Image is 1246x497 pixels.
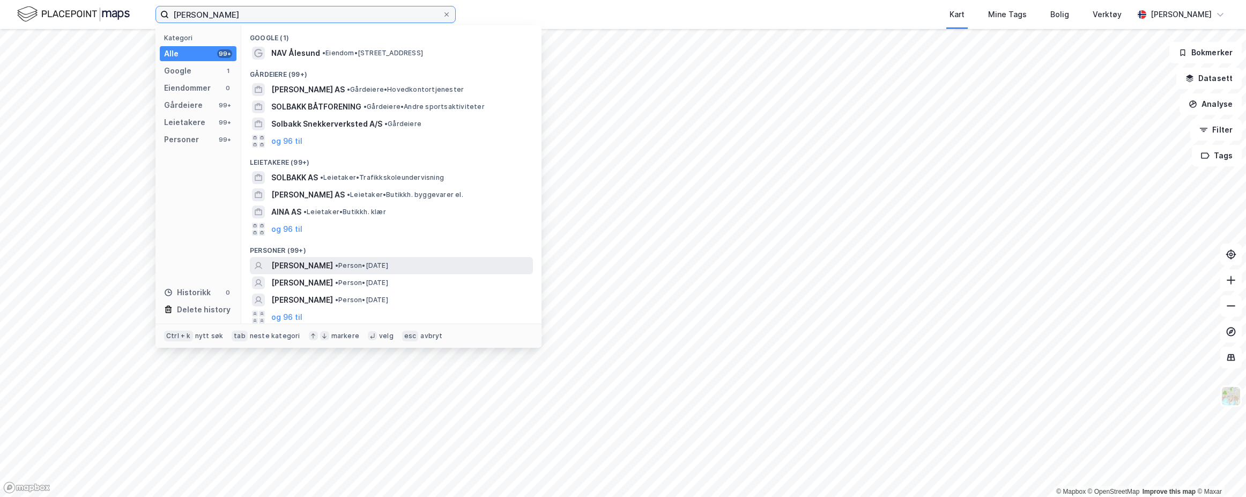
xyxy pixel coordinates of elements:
[217,135,232,144] div: 99+
[988,8,1027,21] div: Mine Tags
[169,6,442,23] input: Søk på adresse, matrikkel, gårdeiere, leietakere eller personer
[335,296,338,304] span: •
[271,83,345,96] span: [PERSON_NAME] AS
[17,5,130,24] img: logo.f888ab2527a4732fd821a326f86c7f29.svg
[420,332,442,340] div: avbryt
[164,133,199,146] div: Personer
[1176,68,1242,89] button: Datasett
[364,103,485,111] span: Gårdeiere • Andre sportsaktiviteter
[195,332,224,340] div: nytt søk
[335,279,338,287] span: •
[1050,8,1069,21] div: Bolig
[241,238,542,257] div: Personer (99+)
[303,208,307,216] span: •
[271,294,333,306] span: [PERSON_NAME]
[164,34,236,42] div: Kategori
[1190,119,1242,141] button: Filter
[271,100,361,113] span: SOLBAKK BÅTFORENING
[164,286,211,299] div: Historikk
[177,303,231,316] div: Delete history
[217,49,232,58] div: 99+
[1192,145,1242,166] button: Tags
[224,67,232,75] div: 1
[271,259,333,272] span: [PERSON_NAME]
[241,150,542,169] div: Leietakere (99+)
[950,8,965,21] div: Kart
[322,49,423,57] span: Eiendom • [STREET_ADDRESS]
[1192,445,1246,497] iframe: Chat Widget
[224,288,232,297] div: 0
[164,47,179,60] div: Alle
[241,62,542,81] div: Gårdeiere (99+)
[347,191,463,199] span: Leietaker • Butikkh. byggevarer el.
[320,173,323,181] span: •
[379,332,394,340] div: velg
[402,331,419,341] div: esc
[164,99,203,112] div: Gårdeiere
[217,118,232,127] div: 99+
[164,64,191,77] div: Google
[232,331,248,341] div: tab
[271,206,301,218] span: AINA AS
[320,173,444,182] span: Leietaker • Trafikkskoleundervisning
[271,118,382,130] span: Solbakk Snekkerverksted A/S
[347,191,350,199] span: •
[331,332,359,340] div: markere
[1143,488,1196,495] a: Improve this map
[271,135,302,148] button: og 96 til
[1093,8,1122,21] div: Verktøy
[303,208,386,216] span: Leietaker • Butikkh. klær
[164,82,211,94] div: Eiendommer
[217,101,232,109] div: 99+
[335,261,388,270] span: Person • [DATE]
[271,223,302,236] button: og 96 til
[1151,8,1212,21] div: [PERSON_NAME]
[1180,93,1242,115] button: Analyse
[3,481,50,494] a: Mapbox homepage
[322,49,325,57] span: •
[250,332,300,340] div: neste kategori
[1056,488,1086,495] a: Mapbox
[241,25,542,45] div: Google (1)
[1169,42,1242,63] button: Bokmerker
[271,47,320,60] span: NAV Ålesund
[1221,386,1241,406] img: Z
[1088,488,1140,495] a: OpenStreetMap
[335,261,338,269] span: •
[271,171,318,184] span: SOLBAKK AS
[271,276,333,289] span: [PERSON_NAME]
[271,188,345,201] span: [PERSON_NAME] AS
[384,120,421,128] span: Gårdeiere
[164,116,205,129] div: Leietakere
[347,85,350,93] span: •
[364,103,367,111] span: •
[224,84,232,92] div: 0
[384,120,388,128] span: •
[1192,445,1246,497] div: Kontrollprogram for chat
[164,331,193,341] div: Ctrl + k
[335,279,388,287] span: Person • [DATE]
[347,85,464,94] span: Gårdeiere • Hovedkontortjenester
[271,311,302,324] button: og 96 til
[335,296,388,304] span: Person • [DATE]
